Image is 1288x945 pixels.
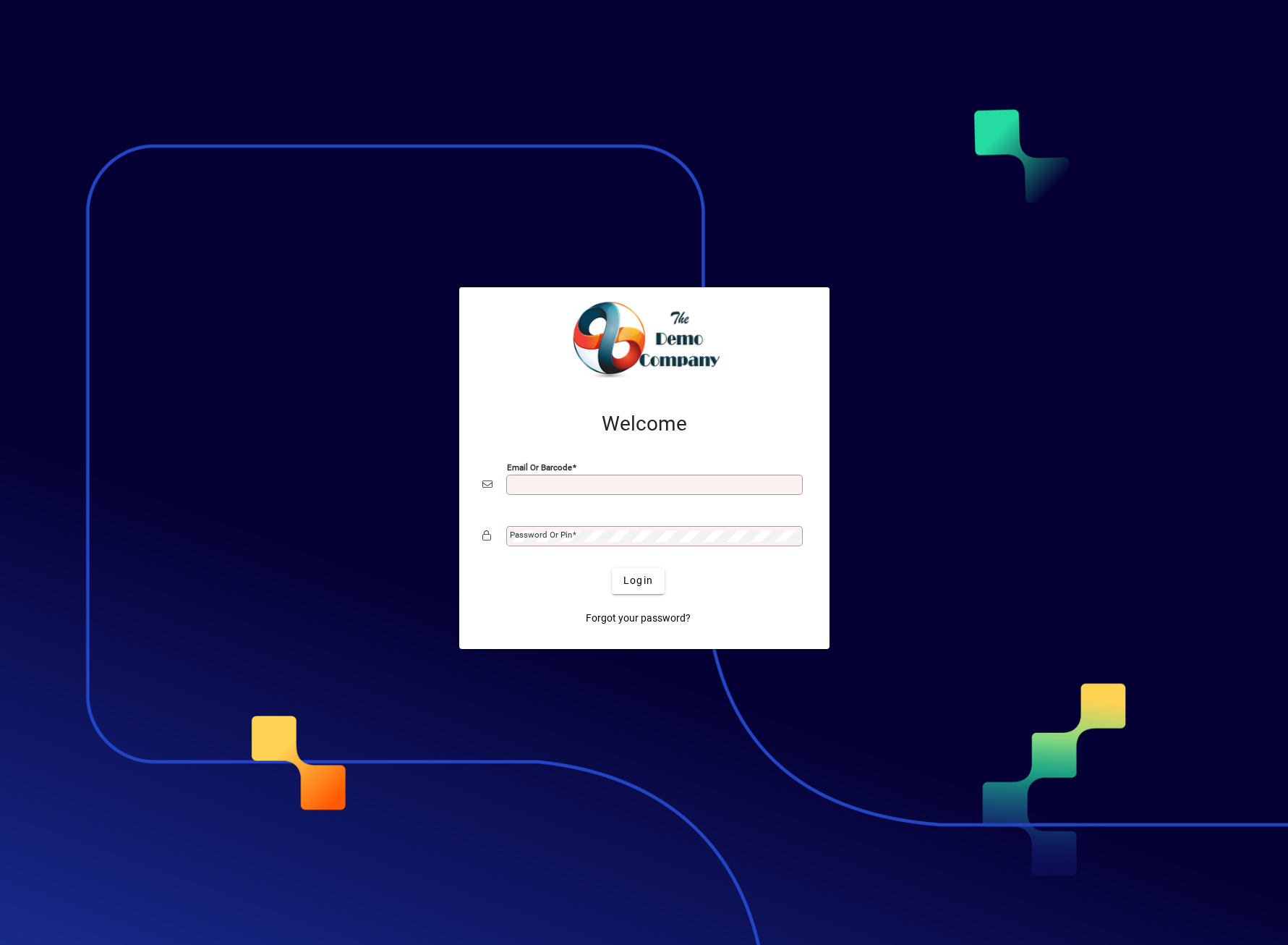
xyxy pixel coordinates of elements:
[586,611,691,626] span: Forgot your password?
[612,568,665,594] button: Login
[580,606,696,632] a: Forgot your password?
[507,462,572,472] mat-label: Email or Barcode
[623,573,653,588] span: Login
[510,530,572,540] mat-label: Password or Pin
[482,412,806,436] h2: Welcome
